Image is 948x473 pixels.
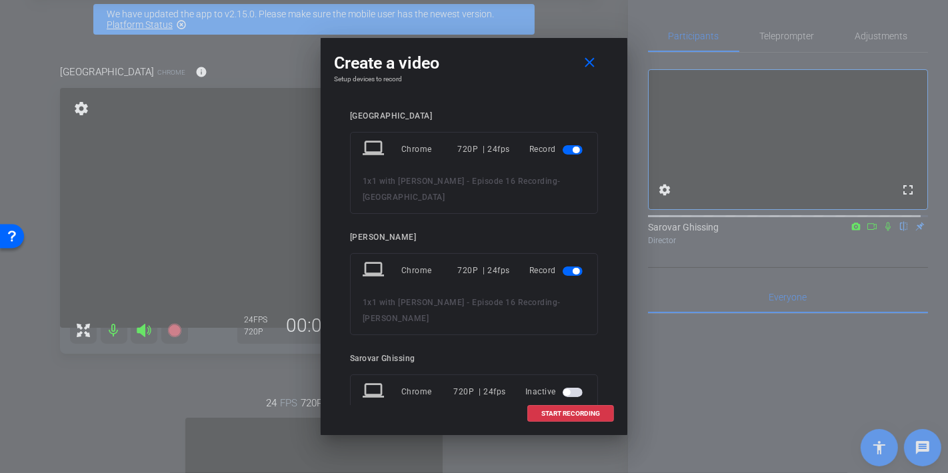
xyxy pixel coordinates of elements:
span: START RECORDING [541,410,600,417]
span: [GEOGRAPHIC_DATA] [363,193,445,202]
mat-icon: close [582,55,599,71]
div: 720P | 24fps [458,258,511,282]
mat-icon: laptop [363,258,387,282]
div: Record [529,258,585,282]
div: Record [529,137,585,161]
span: 1x1 with [PERSON_NAME] - Episode 16 Recording [363,298,558,307]
mat-icon: laptop [363,380,387,404]
div: Create a video [334,51,614,75]
div: Chrome [401,380,454,404]
div: 720P | 24fps [458,137,511,161]
div: [PERSON_NAME] [350,233,598,242]
button: START RECORDING [527,405,614,422]
div: Sarovar Ghissing [350,354,598,364]
div: Inactive [525,380,585,404]
div: Chrome [401,258,458,282]
div: Chrome [401,137,458,161]
span: - [558,177,561,186]
div: 720P | 24fps [454,380,507,404]
span: - [558,298,561,307]
h4: Setup devices to record [334,75,614,83]
span: 1x1 with [PERSON_NAME] - Episode 16 Recording [363,177,558,186]
span: [PERSON_NAME] [363,314,429,323]
div: [GEOGRAPHIC_DATA] [350,111,598,121]
mat-icon: laptop [363,137,387,161]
